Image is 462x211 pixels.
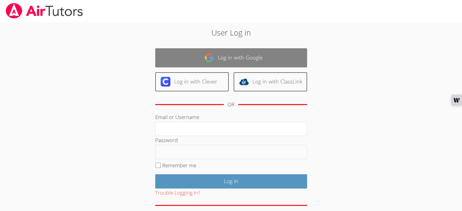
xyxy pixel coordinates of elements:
[106,27,356,38] h2: User Log in
[155,48,307,67] a: Log in with Google
[155,72,229,91] a: Log in with Clever
[5,3,84,19] img: airtutors_banner-c4298cdbf04f3fff15de1276eac7730deb9818008684d7c2e4769d2f7ddbe033.png
[155,174,307,189] input: Log in
[228,100,234,109] div: OR
[155,189,200,197] button: Trouble Logging In?
[155,114,199,121] label: Email or Username
[155,137,178,144] label: Password
[161,77,170,87] img: clever-logo-6eab21bc6e7a338710f1a6ff85c0baf02591cd810cc4098c63d3a4b26e2feb20.svg
[162,162,196,169] label: Remember me
[239,77,249,87] img: classlink-logo-d6bb404cc1216ec64c9a2012d9dc4662098be43eaf13dc465df04b49fa7ab582.svg
[234,72,307,91] a: Log in with ClassLink
[204,53,214,63] img: google-logo-50288ca7cdecda66e5e0955fdab243c47b7ad437acaf1139b6f446037453330a.svg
